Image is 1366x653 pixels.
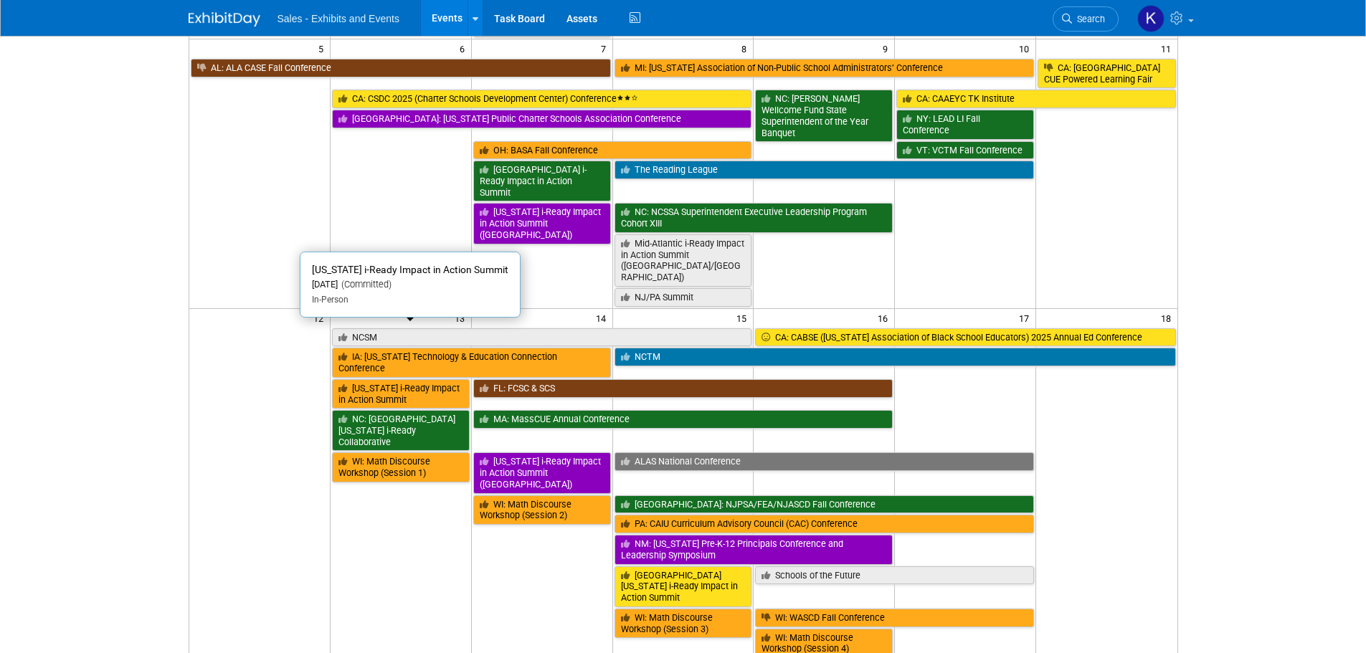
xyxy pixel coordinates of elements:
a: [US_STATE] i-Ready Impact in Action Summit ([GEOGRAPHIC_DATA]) [473,203,611,244]
a: MI: [US_STATE] Association of Non-Public School Administrators’ Conference [615,59,1035,77]
a: Mid-Atlantic i-Ready Impact in Action Summit ([GEOGRAPHIC_DATA]/[GEOGRAPHIC_DATA]) [615,234,752,287]
span: 7 [599,39,612,57]
span: 18 [1159,309,1177,327]
span: 8 [740,39,753,57]
a: NC: [GEOGRAPHIC_DATA][US_STATE] i-Ready Collaborative [332,410,470,451]
a: NCTM [615,348,1176,366]
a: NJ/PA Summit [615,288,752,307]
img: Kara Haven [1137,5,1165,32]
a: OH: BASA Fall Conference [473,141,752,160]
a: NCSM [332,328,752,347]
a: CA: CABSE ([US_STATE] Association of Black School Educators) 2025 Annual Ed Conference [755,328,1175,347]
div: [DATE] [312,279,508,291]
a: NM: [US_STATE] Pre-K-12 Principals Conference and Leadership Symposium [615,535,893,564]
span: (Committed) [338,279,392,290]
span: 9 [881,39,894,57]
a: CA: CSDC 2025 (Charter Schools Development Center) Conference [332,90,752,108]
a: [GEOGRAPHIC_DATA][US_STATE] i-Ready Impact in Action Summit [615,566,752,607]
a: WI: Math Discourse Workshop (Session 1) [332,452,470,482]
span: 14 [594,309,612,327]
span: 5 [317,39,330,57]
a: The Reading League [615,161,1035,179]
a: IA: [US_STATE] Technology & Education Connection Conference [332,348,611,377]
a: WI: WASCD Fall Conference [755,609,1034,627]
a: VT: VCTM Fall Conference [896,141,1034,160]
a: AL: ALA CASE Fall Conference [191,59,611,77]
span: [US_STATE] i-Ready Impact in Action Summit [312,264,508,275]
a: MA: MassCUE Annual Conference [473,410,893,429]
span: Sales - Exhibits and Events [278,13,399,24]
span: 11 [1159,39,1177,57]
span: 15 [735,309,753,327]
a: CA: CAAEYC TK Institute [896,90,1175,108]
a: NC: [PERSON_NAME] Wellcome Fund State Superintendent of the Year Banquet [755,90,893,142]
span: 17 [1018,309,1035,327]
a: PA: CAIU Curriculum Advisory Council (CAC) Conference [615,515,1035,533]
a: CA: [GEOGRAPHIC_DATA] CUE Powered Learning Fair [1038,59,1175,88]
a: WI: Math Discourse Workshop (Session 3) [615,609,752,638]
a: FL: FCSC & SCS [473,379,893,398]
a: ALAS National Conference [615,452,1035,471]
img: ExhibitDay [189,12,260,27]
a: NY: LEAD LI Fall Conference [896,110,1034,139]
a: Schools of the Future [755,566,1034,585]
a: Search [1053,6,1119,32]
a: [GEOGRAPHIC_DATA]: NJPSA/FEA/NJASCD Fall Conference [615,495,1035,514]
span: In-Person [312,295,348,305]
a: [GEOGRAPHIC_DATA] i-Ready Impact in Action Summit [473,161,611,201]
span: 6 [458,39,471,57]
a: [US_STATE] i-Ready Impact in Action Summit ([GEOGRAPHIC_DATA]) [473,452,611,493]
span: 16 [876,309,894,327]
a: [US_STATE] i-Ready Impact in Action Summit [332,379,470,409]
span: Search [1072,14,1105,24]
a: [GEOGRAPHIC_DATA]: [US_STATE] Public Charter Schools Association Conference [332,110,752,128]
a: WI: Math Discourse Workshop (Session 2) [473,495,611,525]
span: 10 [1018,39,1035,57]
a: NC: NCSSA Superintendent Executive Leadership Program Cohort XIII [615,203,893,232]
